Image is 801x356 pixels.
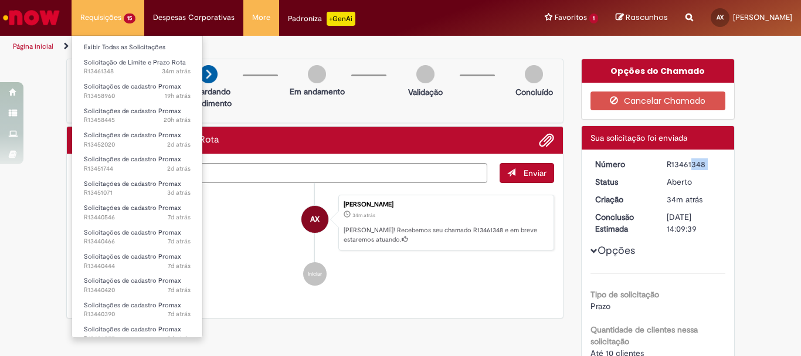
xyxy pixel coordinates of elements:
[539,133,554,148] button: Adicionar anexos
[180,86,237,109] p: Aguardando atendimento
[124,13,135,23] span: 15
[162,67,191,76] span: 34m atrás
[167,164,191,173] time: 27/08/2025 11:07:03
[168,262,191,270] span: 7d atrás
[586,176,659,188] dt: Status
[84,82,181,91] span: Solicitações de cadastro Promax
[290,86,345,97] p: Em andamento
[84,67,191,76] span: R13461348
[168,310,191,318] time: 22/08/2025 15:15:57
[84,334,191,344] span: R13436857
[84,237,191,246] span: R13440466
[72,274,202,296] a: Aberto R13440420 : Solicitações de cadastro Promax
[515,86,553,98] p: Concluído
[582,59,735,83] div: Opções do Chamado
[84,91,191,101] span: R13458960
[72,105,202,127] a: Aberto R13458445 : Solicitações de cadastro Promax
[84,179,181,188] span: Solicitações de cadastro Promax
[153,12,235,23] span: Despesas Corporativas
[13,42,53,51] a: Página inicial
[667,194,721,205] div: 29/08/2025 10:09:34
[72,178,202,199] a: Aberto R13451071 : Solicitações de cadastro Promax
[288,12,355,26] div: Padroniza
[590,91,726,110] button: Cancelar Chamado
[84,262,191,271] span: R13440444
[72,80,202,102] a: Aberto R13458960 : Solicitações de cadastro Promax
[84,107,181,116] span: Solicitações de cadastro Promax
[168,310,191,318] span: 7d atrás
[199,65,218,83] img: arrow-next.png
[616,12,668,23] a: Rascunhos
[327,12,355,26] p: +GenAi
[84,276,181,285] span: Solicitações de cadastro Promax
[1,6,62,29] img: ServiceNow
[626,12,668,23] span: Rascunhos
[590,324,698,347] b: Quantidade de clientes nessa solicitação
[162,67,191,76] time: 29/08/2025 10:09:36
[168,213,191,222] span: 7d atrás
[84,116,191,125] span: R13458445
[167,188,191,197] span: 3d atrás
[84,188,191,198] span: R13451071
[667,211,721,235] div: [DATE] 14:09:39
[308,65,326,83] img: img-circle-grey.png
[301,206,328,233] div: Alicia Xavier
[72,299,202,321] a: Aberto R13440390 : Solicitações de cadastro Promax
[72,56,202,78] a: Aberto R13461348 : Solicitação de Limite e Prazo Rota
[84,58,186,67] span: Solicitação de Limite e Prazo Rota
[344,226,548,244] p: [PERSON_NAME]! Recebemos seu chamado R13461348 e em breve estaremos atuando.
[167,140,191,149] time: 27/08/2025 11:47:06
[167,334,191,343] span: 8d atrás
[167,164,191,173] span: 2d atrás
[84,155,181,164] span: Solicitações de cadastro Promax
[586,211,659,235] dt: Conclusão Estimada
[167,140,191,149] span: 2d atrás
[80,12,121,23] span: Requisições
[72,202,202,223] a: Aberto R13440546 : Solicitações de cadastro Promax
[590,301,610,311] span: Prazo
[590,289,659,300] b: Tipo de solicitação
[165,91,191,100] time: 28/08/2025 16:04:34
[352,212,375,219] span: 34m atrás
[84,252,181,261] span: Solicitações de cadastro Promax
[84,310,191,319] span: R13440390
[72,323,202,345] a: Aberto R13436857 : Solicitações de cadastro Promax
[84,213,191,222] span: R13440546
[717,13,724,21] span: AX
[76,195,554,251] li: Alicia Xavier
[555,12,587,23] span: Favoritos
[500,163,554,183] button: Enviar
[164,116,191,124] time: 28/08/2025 14:57:12
[84,286,191,295] span: R13440420
[667,194,702,205] span: 34m atrás
[524,168,547,178] span: Enviar
[9,36,525,57] ul: Trilhas de página
[168,286,191,294] span: 7d atrás
[252,12,270,23] span: More
[168,262,191,270] time: 22/08/2025 15:26:42
[416,65,435,83] img: img-circle-grey.png
[84,204,181,212] span: Solicitações de cadastro Promax
[586,194,659,205] dt: Criação
[76,163,487,183] textarea: Digite sua mensagem aqui...
[72,129,202,151] a: Aberto R13452020 : Solicitações de cadastro Promax
[84,325,181,334] span: Solicitações de cadastro Promax
[310,205,320,233] span: AX
[408,86,443,98] p: Validação
[76,183,554,298] ul: Histórico de tíquete
[168,237,191,246] span: 7d atrás
[84,301,181,310] span: Solicitações de cadastro Promax
[72,250,202,272] a: Aberto R13440444 : Solicitações de cadastro Promax
[590,133,687,143] span: Sua solicitação foi enviada
[344,201,548,208] div: [PERSON_NAME]
[589,13,598,23] span: 1
[168,213,191,222] time: 22/08/2025 15:44:20
[667,176,721,188] div: Aberto
[72,41,202,54] a: Exibir Todas as Solicitações
[72,226,202,248] a: Aberto R13440466 : Solicitações de cadastro Promax
[733,12,792,22] span: [PERSON_NAME]
[167,334,191,343] time: 21/08/2025 15:06:21
[84,228,181,237] span: Solicitações de cadastro Promax
[586,158,659,170] dt: Número
[168,286,191,294] time: 22/08/2025 15:22:10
